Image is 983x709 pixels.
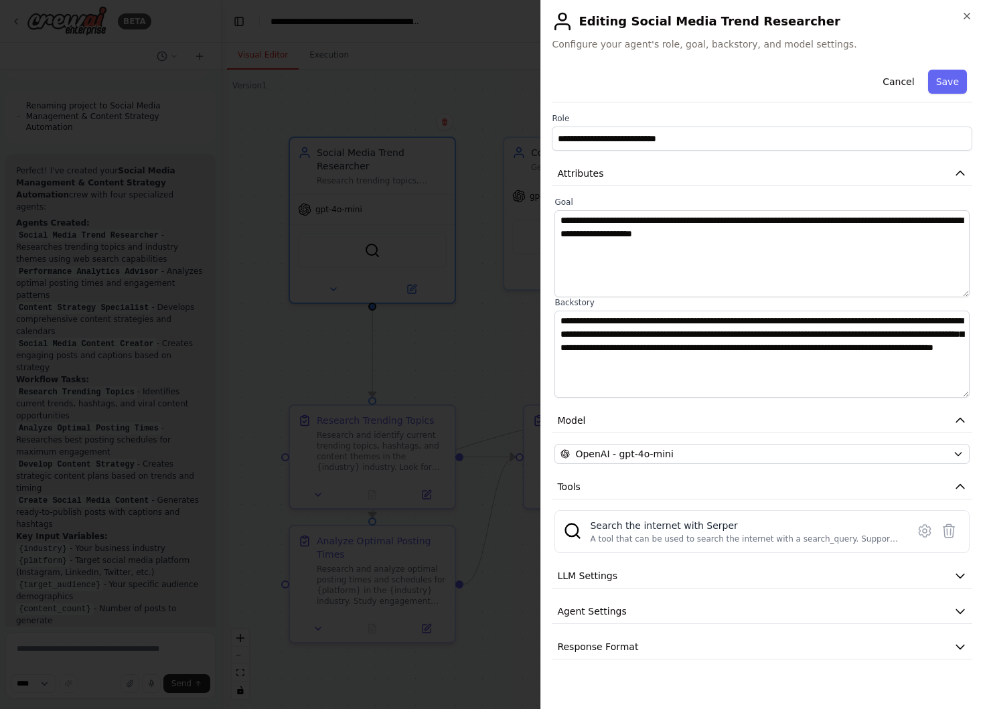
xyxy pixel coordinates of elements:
[552,564,972,588] button: LLM Settings
[590,519,899,532] div: Search the internet with Serper
[557,167,603,180] span: Attributes
[557,480,581,493] span: Tools
[552,408,972,433] button: Model
[937,519,961,543] button: Delete tool
[928,70,967,94] button: Save
[575,447,673,461] span: OpenAI - gpt-4o-mini
[554,197,970,208] label: Goal
[552,37,972,51] span: Configure your agent's role, goal, backstory, and model settings.
[557,569,617,582] span: LLM Settings
[552,635,972,659] button: Response Format
[563,522,582,540] img: SerperDevTool
[557,414,585,427] span: Model
[552,475,972,499] button: Tools
[554,297,970,308] label: Backstory
[913,519,937,543] button: Configure tool
[552,599,972,624] button: Agent Settings
[552,113,972,124] label: Role
[557,640,638,653] span: Response Format
[590,534,899,544] div: A tool that can be used to search the internet with a search_query. Supports different search typ...
[552,11,972,32] h2: Editing Social Media Trend Researcher
[557,605,626,618] span: Agent Settings
[875,70,922,94] button: Cancel
[552,161,972,186] button: Attributes
[554,444,970,464] button: OpenAI - gpt-4o-mini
